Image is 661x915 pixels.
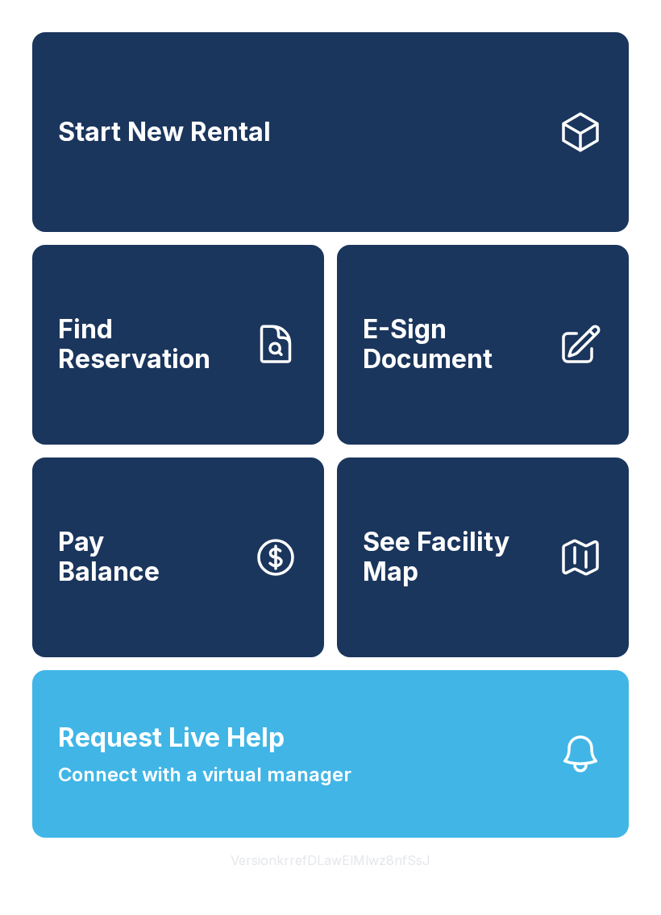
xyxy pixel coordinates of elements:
span: E-Sign Document [363,315,545,374]
a: Find Reservation [32,245,324,445]
span: See Facility Map [363,528,545,586]
button: Request Live HelpConnect with a virtual manager [32,670,629,838]
a: E-Sign Document [337,245,629,445]
button: VersionkrrefDLawElMlwz8nfSsJ [218,838,443,883]
a: Start New Rental [32,32,629,232]
span: Request Live Help [58,718,285,757]
span: Pay Balance [58,528,160,586]
button: PayBalance [32,457,324,657]
span: Start New Rental [58,118,271,147]
span: Find Reservation [58,315,240,374]
button: See Facility Map [337,457,629,657]
span: Connect with a virtual manager [58,760,351,789]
